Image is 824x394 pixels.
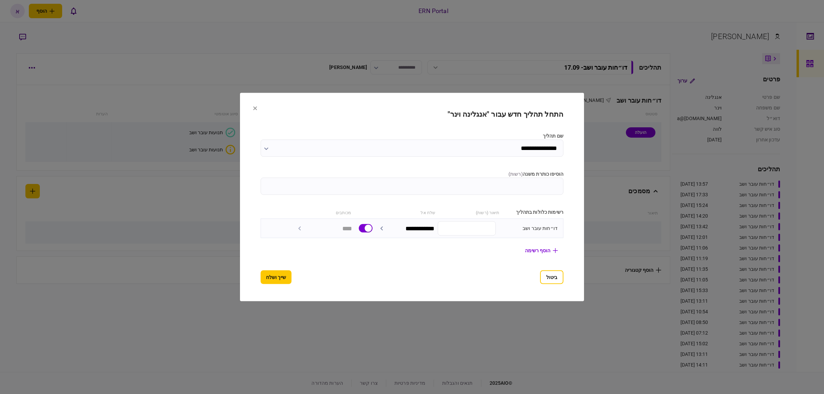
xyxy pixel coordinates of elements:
input: הוסיפו כותרת משנה [261,178,563,195]
h2: התחל תהליך חדש עבור "אנגלינה וינר" [261,110,563,119]
div: שלח אל [375,209,435,216]
div: רשימות כלולות בתהליך [503,209,563,216]
div: דו״חות עובר ושב [499,225,558,232]
input: שם תהליך [261,140,563,157]
label: הוסיפו כותרת משנה [261,171,563,178]
div: מכותבים [290,209,351,216]
button: שייך ושלח [261,270,291,284]
label: שם תהליך [261,132,563,140]
button: הוסף רשימה [519,244,563,257]
span: ( רשות ) [508,171,523,177]
div: תיאור (רשות) [439,209,499,216]
button: ביטול [540,270,563,284]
